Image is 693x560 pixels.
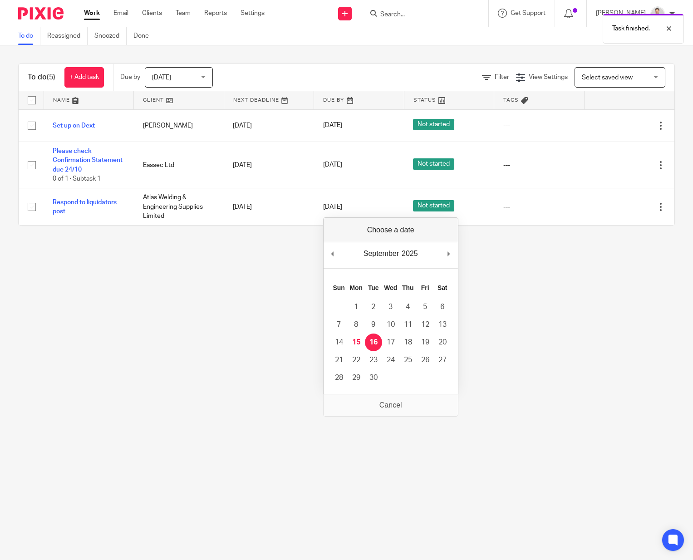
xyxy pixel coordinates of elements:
[349,284,362,291] abbr: Monday
[612,24,650,33] p: Task finished.
[330,334,348,351] button: 14
[120,73,140,82] p: Due by
[434,351,451,369] button: 27
[399,351,417,369] button: 25
[413,119,454,130] span: Not started
[417,298,434,316] button: 5
[365,334,382,351] button: 16
[402,284,413,291] abbr: Thursday
[417,351,434,369] button: 26
[503,98,519,103] span: Tags
[333,284,345,291] abbr: Sunday
[224,188,314,225] td: [DATE]
[330,351,348,369] button: 21
[582,74,633,81] span: Select saved view
[142,9,162,18] a: Clients
[399,316,417,334] button: 11
[444,247,453,260] button: Next Month
[503,202,575,211] div: ---
[113,9,128,18] a: Email
[18,27,40,45] a: To do
[399,298,417,316] button: 4
[53,199,117,215] a: Respond to liquidators post
[382,351,399,369] button: 24
[47,74,55,81] span: (5)
[348,369,365,387] button: 29
[417,334,434,351] button: 19
[348,334,365,351] button: 15
[323,123,342,129] span: [DATE]
[417,316,434,334] button: 12
[434,334,451,351] button: 20
[368,284,379,291] abbr: Tuesday
[362,247,400,260] div: September
[503,161,575,170] div: ---
[399,334,417,351] button: 18
[241,9,265,18] a: Settings
[348,316,365,334] button: 8
[53,176,101,182] span: 0 of 1 · Subtask 1
[384,284,397,291] abbr: Wednesday
[176,9,191,18] a: Team
[529,74,568,80] span: View Settings
[224,109,314,142] td: [DATE]
[400,247,419,260] div: 2025
[84,9,100,18] a: Work
[18,7,64,20] img: Pixie
[53,123,95,129] a: Set up on Dext
[53,148,123,173] a: Please check Confirmation Statement due 24/10
[365,351,382,369] button: 23
[47,27,88,45] a: Reassigned
[204,9,227,18] a: Reports
[323,204,342,210] span: [DATE]
[94,27,127,45] a: Snoozed
[328,247,337,260] button: Previous Month
[152,74,171,81] span: [DATE]
[134,188,224,225] td: Atlas Welding & Engineering Supplies Limited
[133,27,156,45] a: Done
[437,284,447,291] abbr: Saturday
[413,158,454,170] span: Not started
[330,316,348,334] button: 7
[348,351,365,369] button: 22
[495,74,509,80] span: Filter
[382,334,399,351] button: 17
[365,298,382,316] button: 2
[413,200,454,211] span: Not started
[323,162,342,168] span: [DATE]
[365,369,382,387] button: 30
[365,316,382,334] button: 9
[421,284,429,291] abbr: Friday
[382,316,399,334] button: 10
[382,298,399,316] button: 3
[224,142,314,188] td: [DATE]
[134,109,224,142] td: [PERSON_NAME]
[503,121,575,130] div: ---
[28,73,55,82] h1: To do
[64,67,104,88] a: + Add task
[650,6,665,21] img: LinkedIn%20Profile.jpeg
[330,369,348,387] button: 28
[348,298,365,316] button: 1
[134,142,224,188] td: Eassec Ltd
[434,316,451,334] button: 13
[434,298,451,316] button: 6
